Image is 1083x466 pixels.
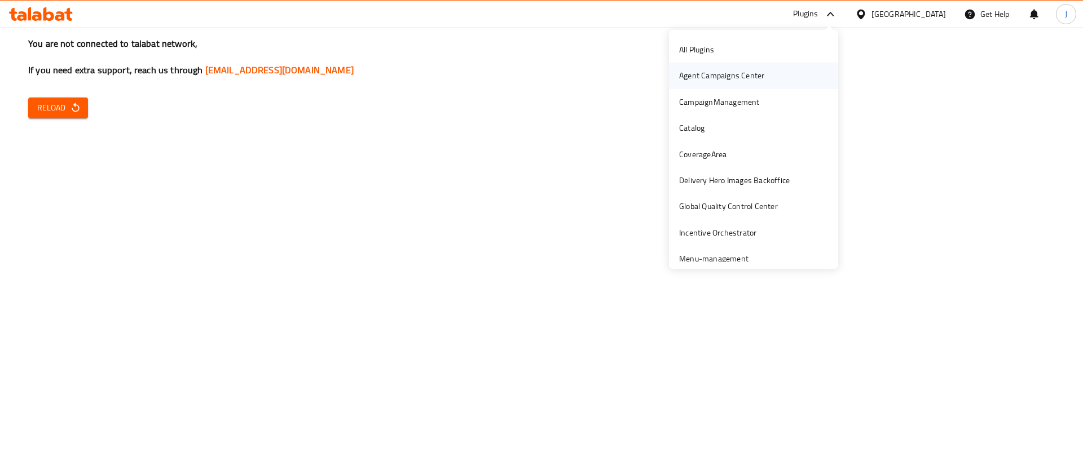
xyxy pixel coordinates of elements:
div: [GEOGRAPHIC_DATA] [871,8,946,20]
a: [EMAIL_ADDRESS][DOMAIN_NAME] [205,61,354,78]
span: Reload [37,101,79,115]
div: Delivery Hero Images Backoffice [679,174,790,187]
div: Incentive Orchestrator [679,227,756,239]
div: CoverageArea [679,148,727,161]
div: CampaignManagement [679,96,760,108]
div: Catalog [679,122,705,134]
div: Plugins [793,7,818,21]
div: Agent Campaigns Center [679,69,764,82]
button: Reload [28,97,88,118]
div: Menu-management [679,252,749,265]
h3: You are not connected to talabat network, If you need extra support, reach us through [28,37,1055,77]
span: J [1065,8,1067,20]
div: All Plugins [679,43,714,56]
div: Global Quality Control Center [679,200,778,212]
